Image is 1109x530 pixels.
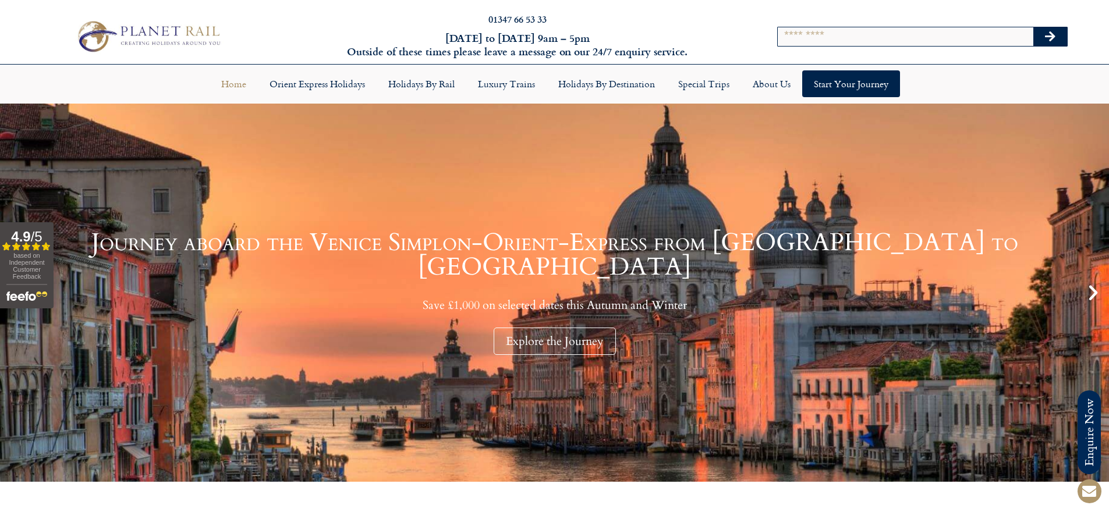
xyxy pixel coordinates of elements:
[547,70,667,97] a: Holidays by Destination
[258,70,377,97] a: Orient Express Holidays
[72,17,224,55] img: Planet Rail Train Holidays Logo
[29,230,1080,279] h1: Journey aboard the Venice Simplon-Orient-Express from [GEOGRAPHIC_DATA] to [GEOGRAPHIC_DATA]
[377,70,466,97] a: Holidays by Rail
[1083,283,1103,303] div: Next slide
[802,70,900,97] a: Start your Journey
[741,70,802,97] a: About Us
[667,70,741,97] a: Special Trips
[466,70,547,97] a: Luxury Trains
[488,12,547,26] a: 01347 66 53 33
[1033,27,1067,46] button: Search
[29,298,1080,312] p: Save £1,000 on selected dates this Autumn and Winter
[494,328,616,355] div: Explore the Journey
[299,31,736,59] h6: [DATE] to [DATE] 9am – 5pm Outside of these times please leave a message on our 24/7 enquiry serv...
[6,70,1103,97] nav: Menu
[210,70,258,97] a: Home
